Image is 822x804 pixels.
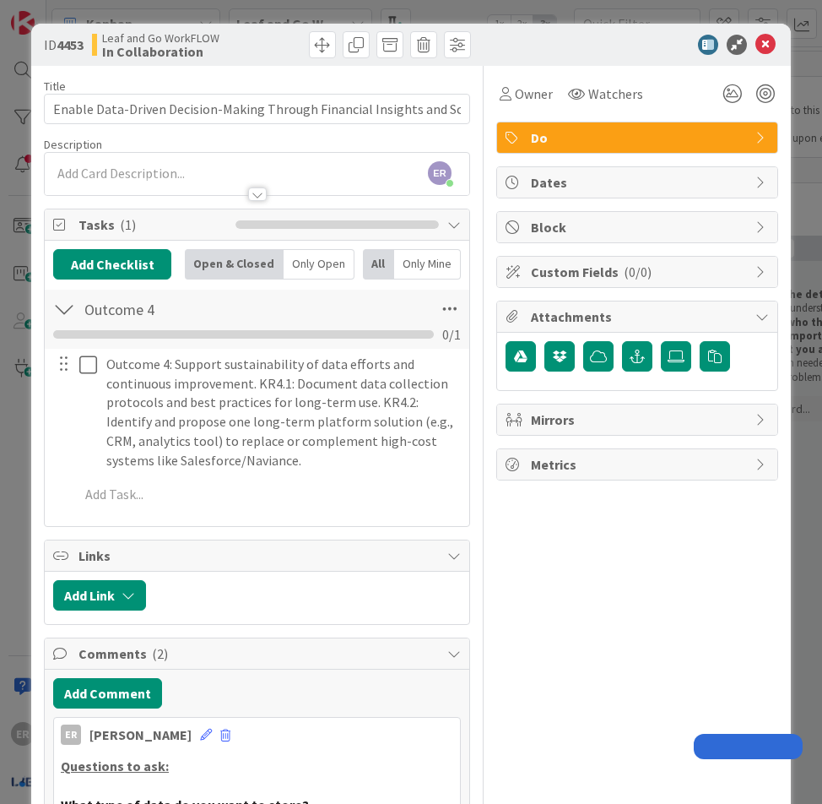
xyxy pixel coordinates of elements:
div: Only Open [284,249,354,280]
span: Do [531,128,747,148]
p: Outcome 4: Support sustainability of data efforts and continuous improvement. KR4.1: Document dat... [106,355,457,470]
input: type card name here... [44,94,470,124]
span: Leaf and Go WorkFLOW [102,31,219,45]
button: Add Comment [53,678,162,709]
span: Owner [515,84,553,104]
b: 4453 [57,36,84,53]
div: Open & Closed [185,249,284,280]
span: Metrics [531,454,747,475]
u: Questions to ask: [61,758,169,774]
span: Block [531,217,747,237]
button: Add Link [53,580,146,611]
span: Tasks [78,215,227,235]
span: Custom Fields [531,262,747,282]
div: Only Mine [394,249,461,280]
span: ( 2 ) [152,645,168,662]
span: Dates [531,172,747,193]
span: 0 / 1 [442,324,461,345]
b: In Collaboration [102,45,219,58]
label: Title [44,79,66,94]
span: ( 1 ) [120,216,136,233]
span: Links [78,546,439,566]
div: All [363,249,394,280]
span: Comments [78,644,439,664]
span: Watchers [588,84,643,104]
span: ID [44,35,84,55]
div: ER [61,725,81,745]
input: Add Checklist... [78,294,354,324]
span: ER [428,161,452,185]
div: [PERSON_NAME] [89,725,192,745]
span: Attachments [531,307,747,327]
span: Mirrors [531,410,747,430]
span: ( 0/0 ) [624,263,652,280]
span: Description [44,137,102,152]
button: Add Checklist [53,249,171,280]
